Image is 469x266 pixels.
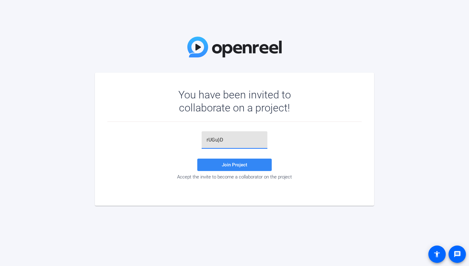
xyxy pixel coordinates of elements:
mat-icon: message [453,250,461,258]
span: Join Project [222,162,247,168]
mat-icon: accessibility [433,250,441,258]
img: OpenReel Logo [187,37,282,57]
button: Join Project [197,159,272,171]
input: Password [207,136,262,144]
div: Accept the invite to become a collaborator on the project [107,174,362,180]
div: You have been invited to collaborate on a project! [160,88,309,114]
